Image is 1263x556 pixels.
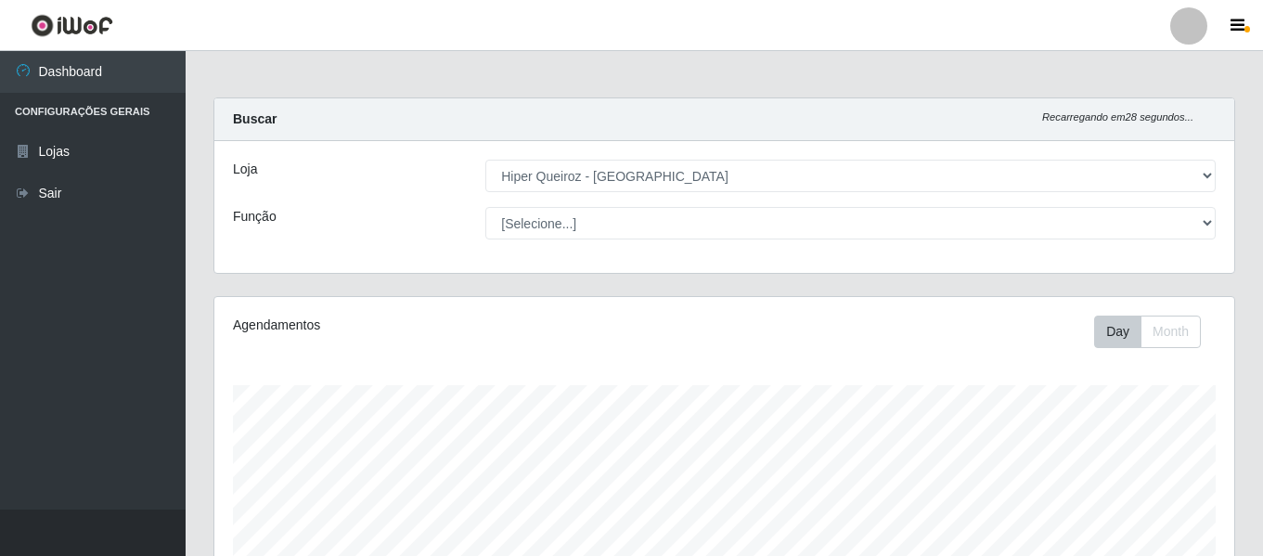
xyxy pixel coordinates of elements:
[31,14,113,37] img: CoreUI Logo
[233,111,277,126] strong: Buscar
[1094,316,1201,348] div: First group
[1141,316,1201,348] button: Month
[233,316,626,335] div: Agendamentos
[1094,316,1141,348] button: Day
[233,160,257,179] label: Loja
[1094,316,1216,348] div: Toolbar with button groups
[1042,111,1193,123] i: Recarregando em 28 segundos...
[233,207,277,226] label: Função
